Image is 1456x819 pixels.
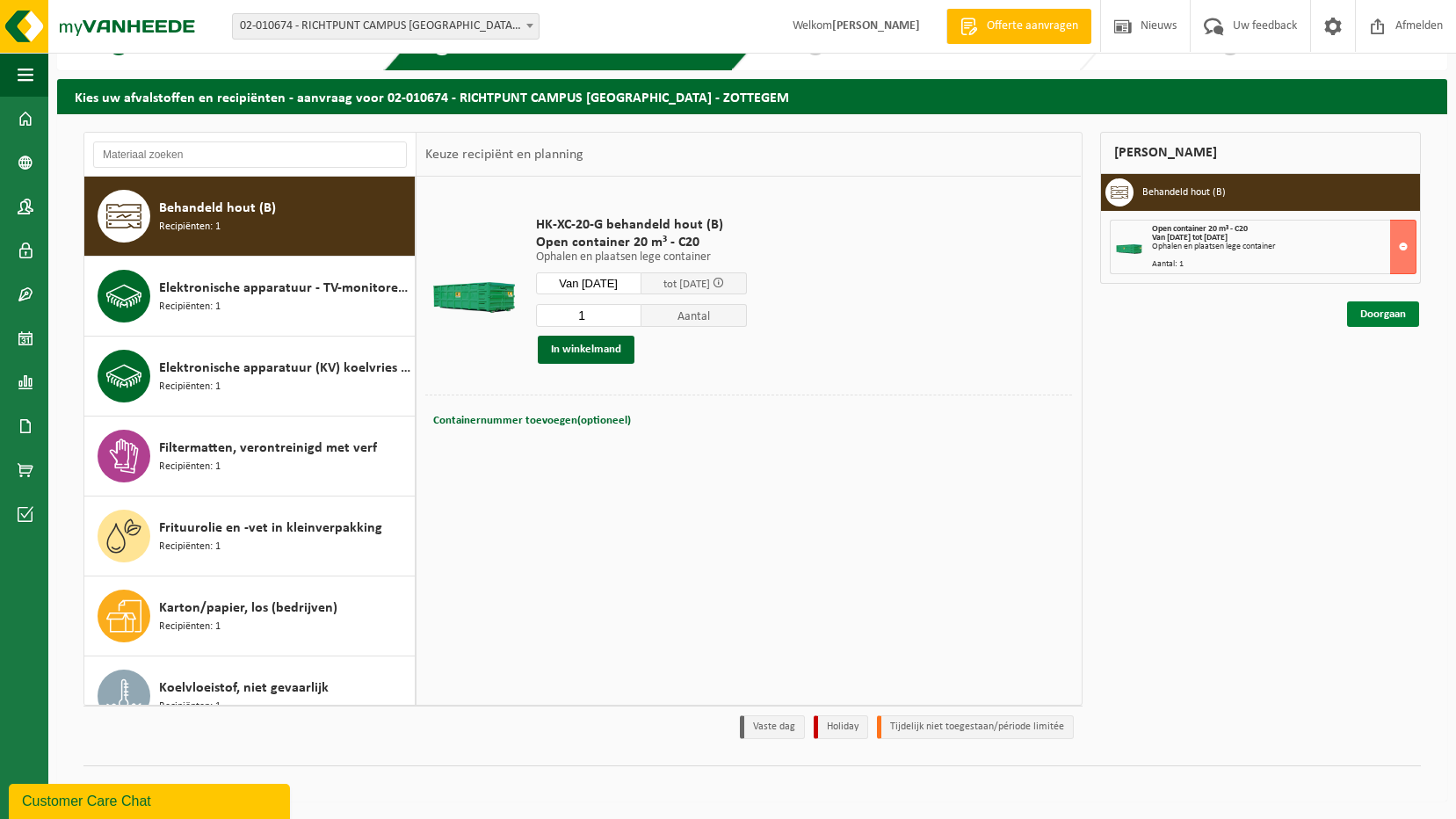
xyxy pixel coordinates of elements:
span: Frituurolie en -vet in kleinverpakking [159,518,382,539]
span: Recipiënten: 1 [159,379,221,395]
button: Koelvloeistof, niet gevaarlijk Recipiënten: 1 [84,656,416,736]
li: Vaste dag [740,715,805,739]
div: Aantal: 1 [1152,260,1416,269]
input: Materiaal zoeken [93,141,407,168]
strong: [PERSON_NAME] [832,19,920,33]
span: Aantal [641,304,747,327]
a: Offerte aanvragen [946,9,1091,44]
button: Karton/papier, los (bedrijven) Recipiënten: 1 [84,576,416,656]
span: Elektronische apparatuur - TV-monitoren (TVM) [159,278,410,299]
button: Behandeld hout (B) Recipiënten: 1 [84,177,416,257]
a: Doorgaan [1347,301,1419,327]
span: Recipiënten: 1 [159,299,221,315]
button: Elektronische apparatuur (KV) koelvries (huishoudelijk) Recipiënten: 1 [84,337,416,417]
strong: Van [DATE] tot [DATE] [1152,233,1228,243]
iframe: chat widget [9,780,293,819]
p: Ophalen en plaatsen lege container [536,251,747,264]
button: Elektronische apparatuur - TV-monitoren (TVM) Recipiënten: 1 [84,257,416,337]
button: Filtermatten, verontreinigd met verf Recipiënten: 1 [84,417,416,496]
div: Keuze recipiënt en planning [417,133,592,177]
span: Koelvloeistof, niet gevaarlijk [159,678,329,699]
span: 02-010674 - RICHTPUNT CAMPUS ZOTTEGEM - ZOTTEGEM [232,13,540,40]
span: Recipiënten: 1 [159,699,221,715]
button: In winkelmand [538,336,634,364]
h3: Behandeld hout (B) [1142,178,1226,207]
input: Selecteer datum [536,272,641,294]
span: Recipiënten: 1 [159,539,221,555]
span: Elektronische apparatuur (KV) koelvries (huishoudelijk) [159,358,410,379]
span: Open container 20 m³ - C20 [1152,224,1248,234]
li: Holiday [814,715,868,739]
span: Karton/papier, los (bedrijven) [159,598,337,619]
div: Ophalen en plaatsen lege container [1152,243,1416,251]
span: Behandeld hout (B) [159,198,276,219]
span: Open container 20 m³ - C20 [536,234,747,251]
span: Recipiënten: 1 [159,619,221,635]
span: 02-010674 - RICHTPUNT CAMPUS ZOTTEGEM - ZOTTEGEM [233,14,539,39]
span: Filtermatten, verontreinigd met verf [159,438,377,459]
div: [PERSON_NAME] [1100,132,1422,174]
span: Recipiënten: 1 [159,219,221,236]
span: Containernummer toevoegen(optioneel) [433,415,631,426]
span: tot [DATE] [663,279,710,290]
span: Recipiënten: 1 [159,459,221,475]
span: HK-XC-20-G behandeld hout (B) [536,216,747,234]
button: Containernummer toevoegen(optioneel) [431,409,633,433]
li: Tijdelijk niet toegestaan/période limitée [877,715,1074,739]
button: Frituurolie en -vet in kleinverpakking Recipiënten: 1 [84,496,416,576]
h2: Kies uw afvalstoffen en recipiënten - aanvraag voor 02-010674 - RICHTPUNT CAMPUS [GEOGRAPHIC_DATA... [57,79,1447,113]
span: Offerte aanvragen [982,18,1083,35]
